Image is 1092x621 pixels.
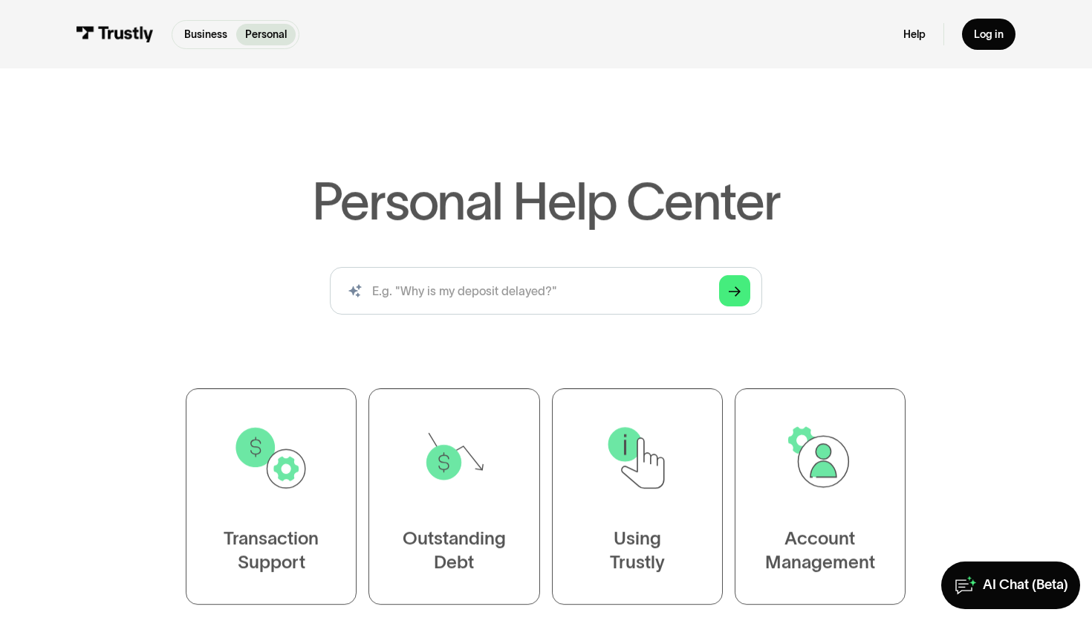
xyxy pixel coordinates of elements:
[974,28,1004,41] div: Log in
[330,267,762,315] form: Search
[403,527,506,574] div: Outstanding Debt
[224,527,319,574] div: Transaction Support
[330,267,762,315] input: search
[610,527,665,574] div: Using Trustly
[175,24,236,45] a: Business
[962,19,1015,50] a: Log in
[735,388,906,605] a: AccountManagement
[765,527,875,574] div: Account Management
[312,175,780,227] h1: Personal Help Center
[552,388,723,605] a: UsingTrustly
[184,27,227,42] p: Business
[77,26,154,42] img: Trustly Logo
[236,24,296,45] a: Personal
[903,28,926,41] a: Help
[186,388,357,605] a: TransactionSupport
[369,388,540,605] a: OutstandingDebt
[941,562,1080,609] a: AI Chat (Beta)
[245,27,287,42] p: Personal
[983,576,1068,593] div: AI Chat (Beta)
